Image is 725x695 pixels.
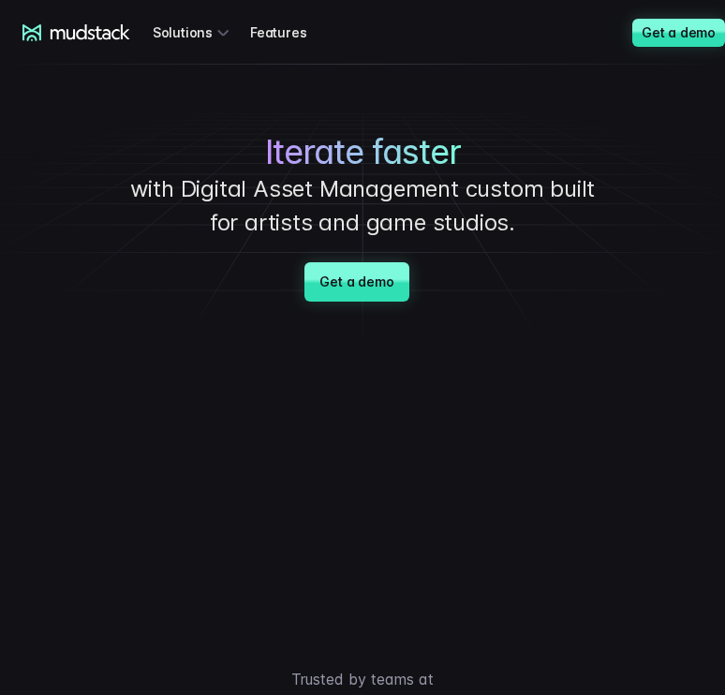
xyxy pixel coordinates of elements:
a: Get a demo [632,19,725,47]
div: Solutions [153,15,235,50]
a: Features [250,15,329,50]
span: Iterate faster [265,132,461,172]
a: mudstack logo [22,24,130,41]
a: Get a demo [304,262,408,302]
p: with Digital Asset Management custom built for artists and game studios. [119,172,605,240]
